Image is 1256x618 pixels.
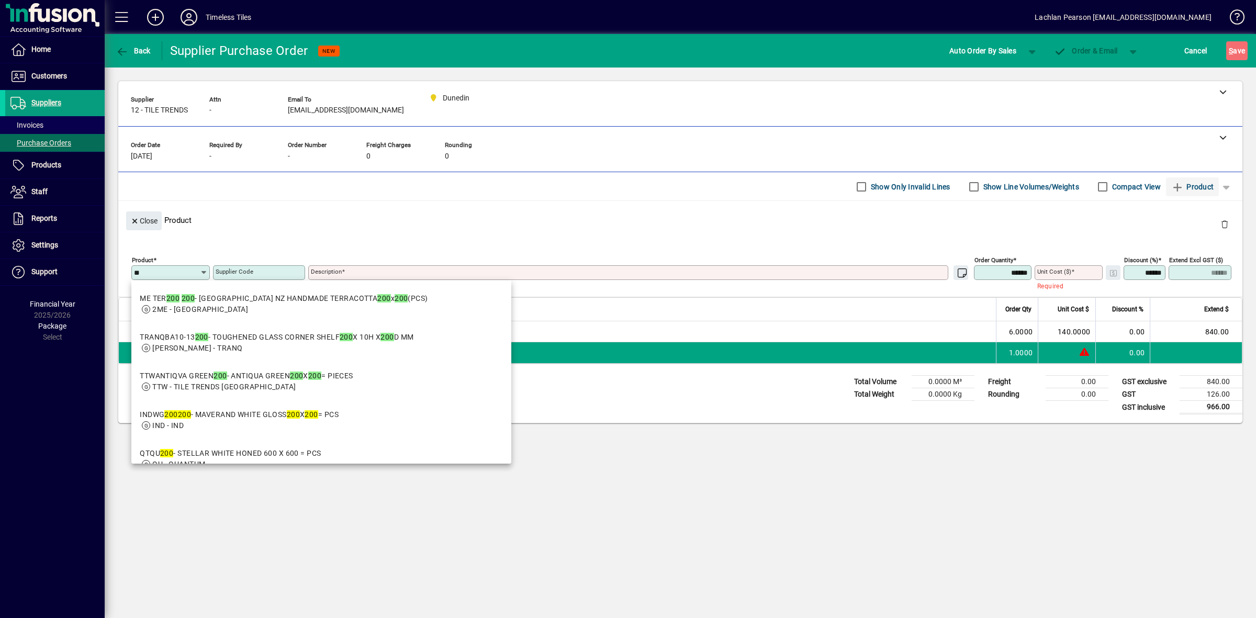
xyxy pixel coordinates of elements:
[944,41,1022,60] button: Auto Order By Sales
[124,216,164,225] app-page-header-button: Close
[1180,401,1242,414] td: 966.00
[209,152,211,161] span: -
[912,376,974,388] td: 0.0000 M³
[983,376,1046,388] td: Freight
[5,232,105,259] a: Settings
[160,449,173,457] em: 200
[31,241,58,249] span: Settings
[1058,304,1089,315] span: Unit Cost $
[113,41,153,60] button: Back
[214,372,227,380] em: 200
[1150,321,1242,342] td: 840.00
[31,72,67,80] span: Customers
[132,256,153,264] mat-label: Product
[290,372,303,380] em: 200
[949,42,1016,59] span: Auto Order By Sales
[288,106,404,115] span: [EMAIL_ADDRESS][DOMAIN_NAME]
[1112,304,1143,315] span: Discount %
[131,323,511,362] mat-option: TRANQBA10-13 200 - TOUGHENED GLASS CORNER SHELF 200 X 10H X 200D MM
[105,41,162,60] app-page-header-button: Back
[974,256,1013,264] mat-label: Order Quantity
[131,106,188,115] span: 12 - TILE TRENDS
[140,370,353,381] div: TTWANTIQVA GREEN - ANTIQUA GREEN X = PIECES
[131,362,511,401] mat-option: TTWANTIQVA GREEN 200 - ANTIQUA GREEN 200 X 200 = PIECES
[116,47,151,55] span: Back
[1124,256,1158,264] mat-label: Discount (%)
[869,182,950,192] label: Show Only Invalid Lines
[380,333,394,341] em: 200
[1038,321,1095,342] td: 140.0000
[308,372,321,380] em: 200
[305,410,318,419] em: 200
[31,161,61,169] span: Products
[140,409,339,420] div: INDWG - MAVERAND WHITE GLOSS X = PCS
[1005,304,1031,315] span: Order Qty
[131,152,152,161] span: [DATE]
[849,376,912,388] td: Total Volume
[1204,304,1229,315] span: Extend $
[1229,47,1233,55] span: S
[140,332,413,343] div: TRANQBA10-13 - TOUGHENED GLASS CORNER SHELF X 10H X D MM
[170,42,308,59] div: Supplier Purchase Order
[131,401,511,440] mat-option: INDWG200200 - MAVERAND WHITE GLOSS 200 X 200 = PCS
[5,63,105,89] a: Customers
[1212,219,1237,229] app-page-header-button: Delete
[31,214,57,222] span: Reports
[172,8,206,27] button: Profile
[131,440,511,478] mat-option: QTQU200 - STELLAR WHITE HONED 600 X 600 = PCS
[1117,376,1180,388] td: GST exclusive
[5,152,105,178] a: Products
[1212,211,1237,237] button: Delete
[1046,388,1108,401] td: 0.00
[322,48,335,54] span: NEW
[1222,2,1243,36] a: Knowledge Base
[1095,342,1150,363] td: 0.00
[1054,47,1118,55] span: Order & Email
[10,121,43,129] span: Invoices
[152,305,248,313] span: 2ME - [GEOGRAPHIC_DATA]
[1226,41,1248,60] button: Save
[311,280,962,291] mat-error: Required
[152,383,296,391] span: TTW - TILE TRENDS [GEOGRAPHIC_DATA]
[5,116,105,134] a: Invoices
[130,212,158,230] span: Close
[5,179,105,205] a: Staff
[377,294,390,302] em: 200
[340,333,353,341] em: 200
[209,106,211,115] span: -
[983,388,1046,401] td: Rounding
[996,321,1038,342] td: 6.0000
[5,259,105,285] a: Support
[1117,401,1180,414] td: GST inclusive
[1182,41,1210,60] button: Cancel
[31,98,61,107] span: Suppliers
[38,322,66,330] span: Package
[1110,182,1161,192] label: Compact View
[912,388,974,401] td: 0.0000 Kg
[195,333,208,341] em: 200
[5,134,105,152] a: Purchase Orders
[288,152,290,161] span: -
[140,448,321,459] div: QTQU - STELLAR WHITE HONED 600 X 600 = PCS
[1180,376,1242,388] td: 840.00
[166,294,180,302] em: 200
[981,182,1079,192] label: Show Line Volumes/Weights
[31,187,48,196] span: Staff
[164,410,177,419] em: 200
[152,460,205,468] span: QU - QUANTUM
[1184,42,1207,59] span: Cancel
[445,152,449,161] span: 0
[1037,268,1071,275] mat-label: Unit Cost ($)
[10,139,71,147] span: Purchase Orders
[139,8,172,27] button: Add
[152,421,184,430] span: IND - IND
[1229,42,1245,59] span: ave
[1046,376,1108,388] td: 0.00
[1169,256,1223,264] mat-label: Extend excl GST ($)
[118,201,1242,239] div: Product
[1037,280,1094,291] mat-error: Required
[1117,388,1180,401] td: GST
[287,410,300,419] em: 200
[1035,9,1212,26] div: Lachlan Pearson [EMAIL_ADDRESS][DOMAIN_NAME]
[131,285,511,323] mat-option: ME TER 200 200 - MIDDLE EARTH NZ HANDMADE TERRACOTTA 200x200 (PCS)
